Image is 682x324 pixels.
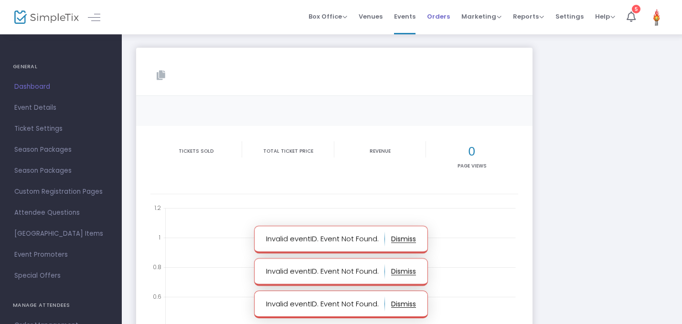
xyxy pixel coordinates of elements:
span: Ticket Settings [14,123,107,135]
span: Season Packages [14,165,107,177]
p: Invalid eventID. Event Not Found. [266,296,385,312]
h4: GENERAL [13,57,109,76]
h4: MANAGE ATTENDEES [13,296,109,315]
span: Event Promoters [14,249,107,261]
span: Custom Registration Pages [14,186,107,198]
span: Help [595,12,615,21]
span: Events [394,4,416,29]
button: dismiss [391,264,416,279]
button: dismiss [391,296,416,312]
span: [GEOGRAPHIC_DATA] Items [14,228,107,240]
span: Box Office [309,12,347,21]
div: 5 [632,5,640,13]
span: Marketing [461,12,501,21]
p: Invalid eventID. Event Not Found. [266,264,385,279]
span: Reports [513,12,544,21]
p: Tickets sold [152,147,240,155]
span: Venues [359,4,383,29]
h2: 0 [428,144,516,159]
p: Total Ticket Price [244,147,331,155]
span: Season Packages [14,144,107,156]
span: Event Details [14,102,107,114]
span: Orders [427,4,450,29]
p: Revenue [336,147,424,155]
p: Page Views [428,162,516,169]
button: dismiss [391,231,416,247]
span: Dashboard [14,81,107,93]
p: Invalid eventID. Event Not Found. [266,231,385,247]
span: Special Offers [14,270,107,282]
span: Settings [555,4,584,29]
span: Attendee Questions [14,207,107,219]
